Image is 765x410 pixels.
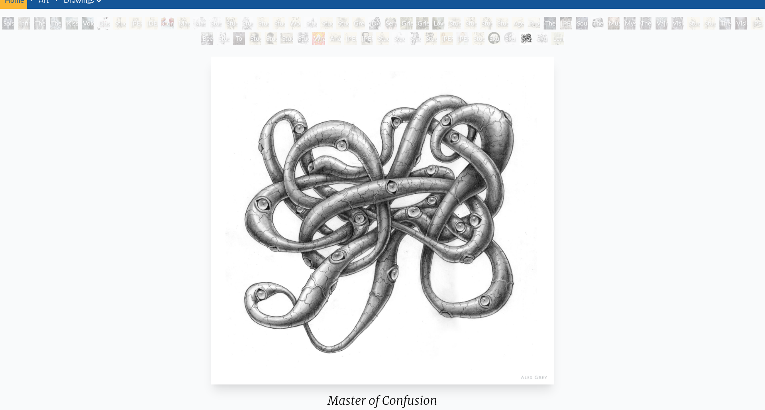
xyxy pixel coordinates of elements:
div: Study of [PERSON_NAME]’s Guernica [496,17,508,30]
div: Study of [PERSON_NAME]’s Crying Woman [DEMOGRAPHIC_DATA] [464,17,477,30]
div: Study of [PERSON_NAME] [PERSON_NAME] [392,32,405,45]
div: Study of [PERSON_NAME] Self-Portrait [296,32,309,45]
div: Music of Liberation [607,17,620,30]
div: Skull Fetus Study [504,32,516,45]
div: Green [DEMOGRAPHIC_DATA] [352,17,365,30]
div: To See or Not to See [233,32,245,45]
div: Soultrons [575,17,588,30]
div: Study of [PERSON_NAME]’s Third of May [448,17,461,30]
div: Vajra Brush [655,17,668,30]
div: [PERSON_NAME] Pregnant & Sleeping [456,32,469,45]
div: Study of [PERSON_NAME]’s The Old Guitarist [472,32,484,45]
div: [PERSON_NAME] [559,17,572,30]
div: Study of [PERSON_NAME]’s Sunflowers [336,17,349,30]
div: Study of [PERSON_NAME] Captive [687,17,700,30]
div: Study of [PERSON_NAME]’s Crying Woman [DEMOGRAPHIC_DATA] [480,17,492,30]
div: Study of [PERSON_NAME] [PERSON_NAME] [408,32,421,45]
div: Master of Confusion [520,32,532,45]
div: Skull Fetus [488,32,500,45]
div: [PERSON_NAME] [344,32,357,45]
div: Seraphic Transport [384,17,397,30]
div: Beethoven [201,32,214,45]
div: Study of [PERSON_NAME]’s Night Watch [320,17,333,30]
div: Aged [DEMOGRAPHIC_DATA] [512,17,524,30]
div: Study of [PERSON_NAME]’s Easel [304,17,317,30]
div: [DEMOGRAPHIC_DATA] [145,17,158,30]
div: Mystic Eye [623,17,636,30]
div: Infinity Angel [18,17,30,30]
div: Study of [DEMOGRAPHIC_DATA] Separating Light from Darkness [225,17,237,30]
div: [PERSON_NAME] by [PERSON_NAME] by [PERSON_NAME] [129,17,142,30]
div: Grieving 2 (The Flames of Grief are Dark and Deep) [416,17,429,30]
div: Study of [PERSON_NAME] The Kiss [703,17,716,30]
div: Vision Taking Form [671,17,684,30]
div: Love Forestalling Death [432,17,445,30]
div: Study of [PERSON_NAME] The Deposition [376,32,389,45]
div: Study of [PERSON_NAME] Last Judgement [257,17,269,30]
div: The Gift [719,17,732,30]
div: Study of Rembrandt Self-Portrait [265,32,277,45]
img: Master-of-Confusion-1981-Alex-Grey-watermarked.jpeg [211,57,554,384]
div: Study of [PERSON_NAME] [424,32,437,45]
div: Woman [288,17,301,30]
div: Study of [PERSON_NAME] [217,32,229,45]
div: Study of [PERSON_NAME] [209,17,222,30]
div: [PERSON_NAME] [751,17,763,30]
div: Grieving 1 [400,17,413,30]
div: Mask of the Face [193,17,206,30]
div: Study of Rembrandt Self-Portrait As [PERSON_NAME] [249,32,261,45]
div: Study of [PERSON_NAME]’s Damned Soul [241,17,253,30]
div: The Seer [639,17,652,30]
div: Study of [PERSON_NAME] [PERSON_NAME] [113,17,126,30]
div: Dusty [97,17,110,30]
div: Wrathful Guardian [312,32,325,45]
div: Skull Fetus Tondo [535,32,548,45]
div: Vision & Mission [735,17,747,30]
div: Voice at [PERSON_NAME] [81,17,94,30]
div: The First Artists [591,17,604,30]
div: [PERSON_NAME] [360,32,373,45]
div: Kiss of the [MEDICAL_DATA] [65,17,78,30]
div: Prostration to the Goddess [528,17,540,30]
div: Solstice Angel [2,17,14,30]
div: [PERSON_NAME] Pregnant & Reading [440,32,453,45]
div: Study of [PERSON_NAME]’s Potato Eaters [280,32,293,45]
div: The Medium [49,17,62,30]
div: Madonna & Child [177,17,190,30]
div: Study of [PERSON_NAME] Portrait of [PERSON_NAME] [273,17,285,30]
div: Anatomy Lab [328,32,341,45]
div: Comparing Brains [161,17,174,30]
div: Leaf and Tree [551,32,564,45]
div: The Transcendental Artist [543,17,556,30]
div: [DATE] [368,17,381,30]
div: The Love Held Between Us [33,17,46,30]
